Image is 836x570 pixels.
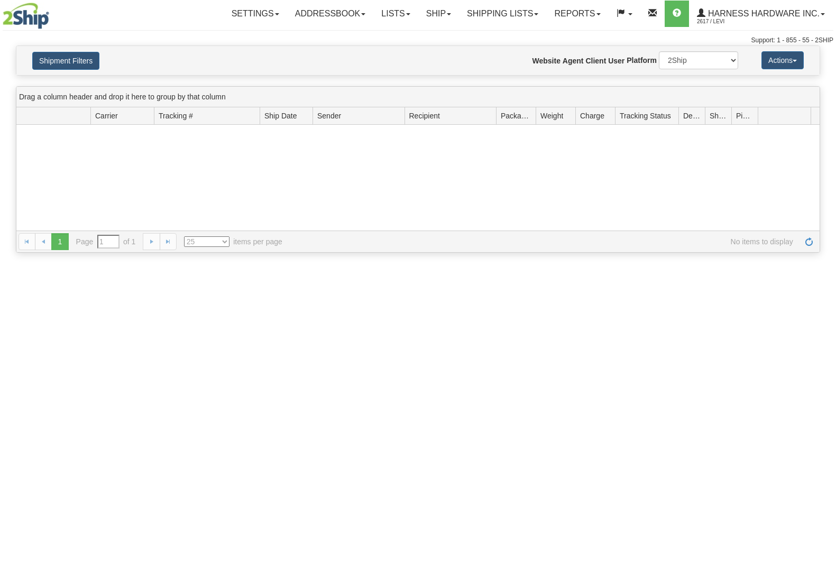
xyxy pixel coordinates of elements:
span: Weight [540,111,563,121]
button: Shipment Filters [32,52,99,70]
a: Reports [546,1,608,27]
label: Client [585,56,606,66]
span: Shipment Issues [710,111,727,121]
span: Delivery Status [683,111,701,121]
a: Ship [418,1,459,27]
div: Support: 1 - 855 - 55 - 2SHIP [3,36,833,45]
span: Packages [501,111,531,121]
label: Website [532,56,561,66]
span: Recipient [409,111,440,121]
span: Charge [580,111,604,121]
span: 1 [51,233,68,250]
span: items per page [184,236,282,247]
span: Sender [317,111,341,121]
span: Ship Date [264,111,297,121]
span: Page of 1 [76,235,136,249]
span: Carrier [95,111,118,121]
button: Actions [761,51,804,69]
span: Pickup Status [736,111,754,121]
a: Harness Hardware Inc. 2617 / Levi [689,1,833,27]
a: Lists [373,1,418,27]
span: Harness Hardware Inc. [705,9,820,18]
div: grid grouping header [16,87,820,107]
a: Shipping lists [459,1,546,27]
span: No items to display [297,236,793,247]
img: logo2617.jpg [3,3,49,29]
label: User [608,56,624,66]
a: Settings [224,1,287,27]
span: 2617 / Levi [697,16,776,27]
a: Refresh [801,233,817,250]
label: Platform [627,55,657,66]
span: Tracking Status [620,111,671,121]
label: Agent [563,56,584,66]
span: Tracking # [159,111,193,121]
a: Addressbook [287,1,374,27]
